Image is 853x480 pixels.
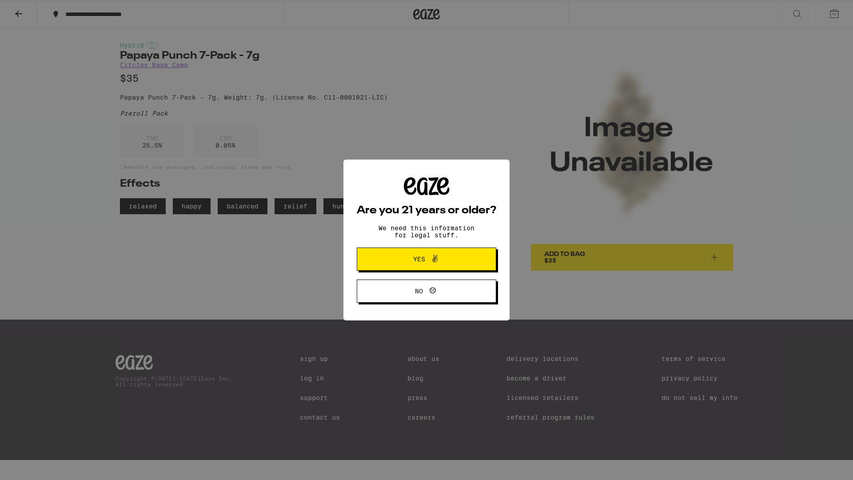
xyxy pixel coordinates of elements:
p: We need this information for legal stuff. [371,224,482,239]
h2: Are you 21 years or older? [357,205,496,216]
span: No [415,288,423,294]
button: No [357,280,496,303]
iframe: Opens a widget where you can find more information [797,453,844,476]
span: Yes [413,256,425,262]
button: Yes [357,248,496,271]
